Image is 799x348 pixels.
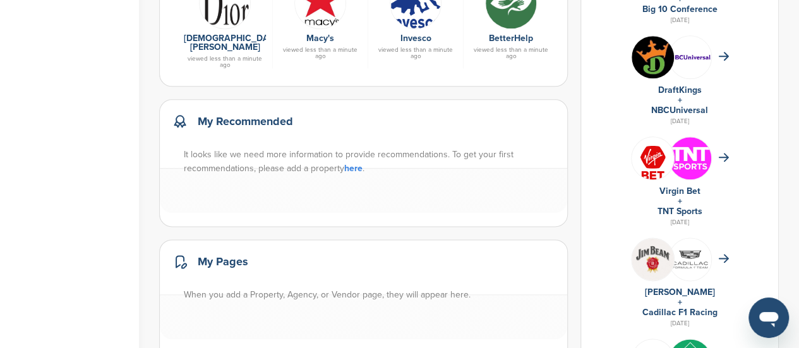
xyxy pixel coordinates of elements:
[659,186,700,196] a: Virgin Bet
[184,56,266,68] div: viewed less than a minute ago
[658,206,702,217] a: TNT Sports
[669,137,711,179] img: Qiv8dqs7 400x400
[642,4,718,15] a: Big 10 Conference
[658,85,702,95] a: DraftKings
[632,137,674,188] img: Images (26)
[198,112,293,130] h2: My Recommended
[678,297,682,308] a: +
[651,105,708,116] a: NBCUniversal
[184,288,556,302] div: When you add a Property, Agency, or Vendor page, they will appear here.
[632,238,674,280] img: Jyyddrmw 400x400
[645,287,715,297] a: [PERSON_NAME]
[306,33,334,44] a: Macy's
[594,318,766,329] div: [DATE]
[400,33,431,44] a: Invesco
[184,148,556,176] div: It looks like we need more information to provide recommendations. To get your first recommendati...
[669,36,711,78] img: Nbcuniversal 400x400
[470,47,552,59] div: viewed less than a minute ago
[375,47,457,59] div: viewed less than a minute ago
[678,196,682,207] a: +
[594,116,766,127] div: [DATE]
[594,15,766,26] div: [DATE]
[489,33,533,44] a: BetterHelp
[678,95,682,105] a: +
[594,217,766,228] div: [DATE]
[279,47,361,59] div: viewed less than a minute ago
[669,238,711,280] img: Fcgoatp8 400x400
[198,253,248,270] h2: My Pages
[184,33,282,52] a: [DEMOGRAPHIC_DATA][PERSON_NAME]
[344,163,363,174] a: here
[632,36,674,78] img: Draftkings logo
[642,307,718,318] a: Cadillac F1 Racing
[748,297,789,338] iframe: Button to launch messaging window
